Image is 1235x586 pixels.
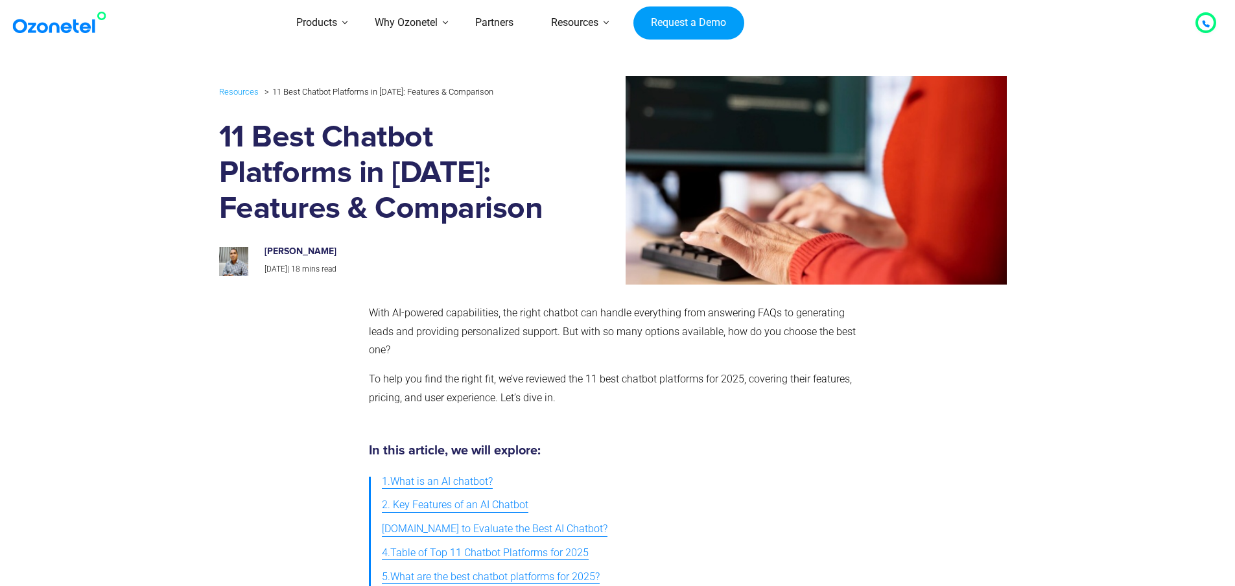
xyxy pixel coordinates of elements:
[382,541,589,565] a: 4.Table of Top 11 Chatbot Platforms for 2025
[265,264,287,274] span: [DATE]
[382,496,528,515] span: 2. Key Features of an AI Chatbot
[369,444,861,457] h5: In this article, we will explore:
[219,120,552,227] h1: 11 Best Chatbot Platforms in [DATE]: Features & Comparison
[265,246,538,257] h6: [PERSON_NAME]
[382,493,528,517] a: 2. Key Features of an AI Chatbot
[265,263,538,277] p: |
[369,304,861,360] p: With AI-powered capabilities, the right chatbot can handle everything from answering FAQs to gene...
[219,84,259,99] a: Resources
[633,6,744,40] a: Request a Demo
[302,264,336,274] span: mins read
[382,520,607,539] span: [DOMAIN_NAME] to Evaluate the Best AI Chatbot?
[219,247,248,276] img: prashanth-kancherla_avatar-200x200.jpeg
[261,84,493,100] li: 11 Best Chatbot Platforms in [DATE]: Features & Comparison
[382,470,493,494] a: 1.What is an AI chatbot?
[369,370,861,408] p: To help you find the right fit, we’ve reviewed the 11 best chatbot platforms for 2025, covering t...
[382,473,493,491] span: 1.What is an AI chatbot?
[291,264,300,274] span: 18
[382,544,589,563] span: 4.Table of Top 11 Chatbot Platforms for 2025
[382,517,607,541] a: [DOMAIN_NAME] to Evaluate the Best AI Chatbot?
